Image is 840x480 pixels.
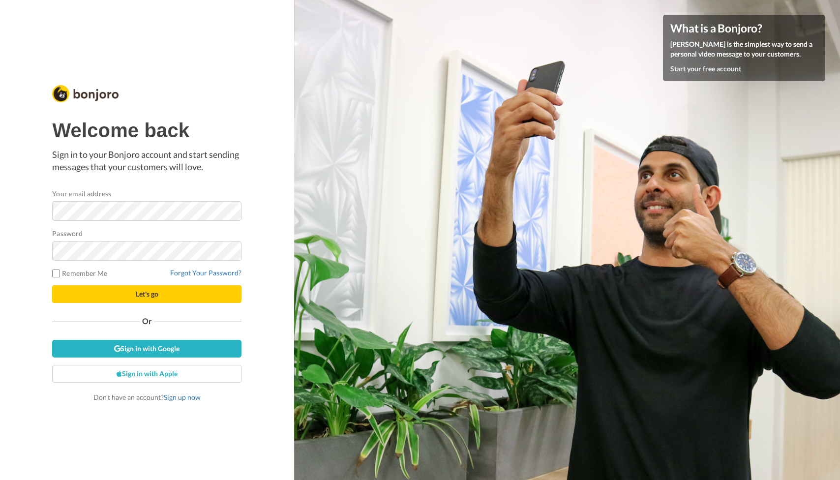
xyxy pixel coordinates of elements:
p: [PERSON_NAME] is the simplest way to send a personal video message to your customers. [670,39,818,59]
span: Let's go [136,290,158,298]
label: Remember Me [52,268,107,278]
input: Remember Me [52,270,60,277]
label: Your email address [52,188,111,199]
button: Let's go [52,285,241,303]
a: Sign in with Apple [52,365,241,383]
h4: What is a Bonjoro? [670,22,818,34]
a: Start your free account [670,64,741,73]
a: Forgot Your Password? [170,269,241,277]
a: Sign up now [164,393,201,401]
a: Sign in with Google [52,340,241,358]
h1: Welcome back [52,120,241,141]
span: Don’t have an account? [93,393,201,401]
span: Or [140,318,154,325]
p: Sign in to your Bonjoro account and start sending messages that your customers will love. [52,149,241,174]
label: Password [52,228,83,239]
